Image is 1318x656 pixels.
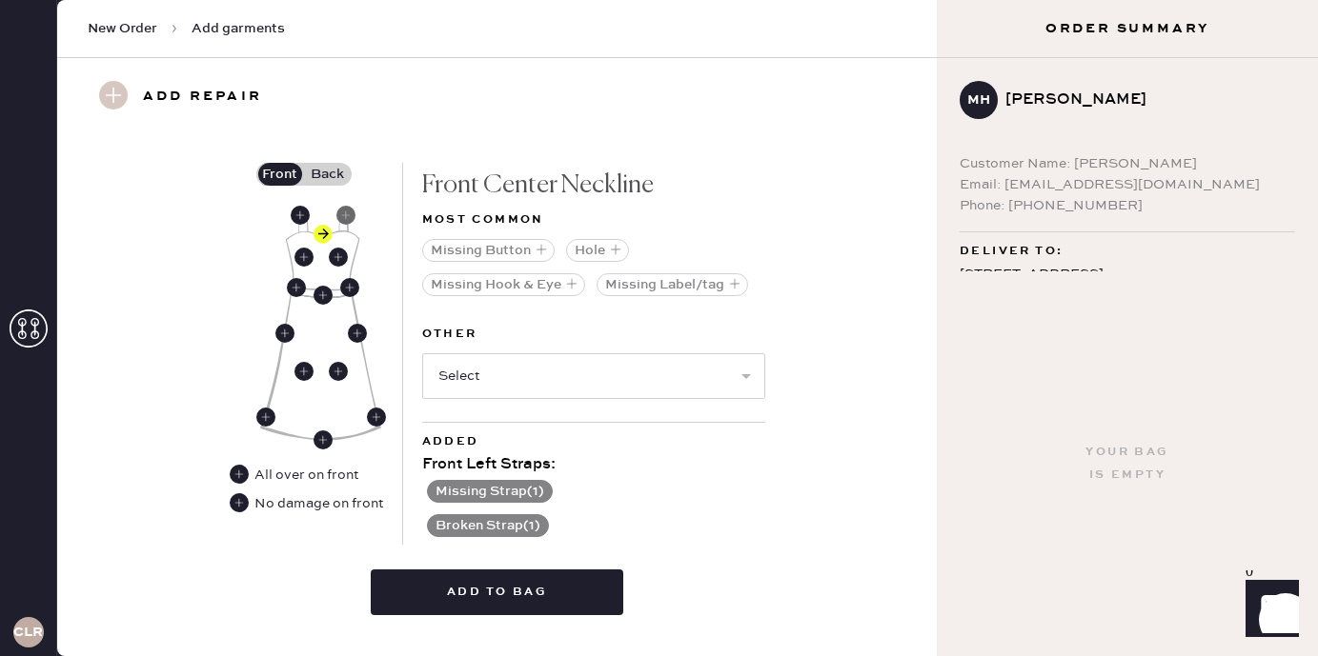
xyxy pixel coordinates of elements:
div: Front Right Waistband [287,278,306,297]
div: Front Right Body [294,248,314,267]
button: Add to bag [371,569,623,615]
div: Front Right Skirt Body [294,362,314,381]
div: Phone: [PHONE_NUMBER] [960,195,1295,216]
div: Added [422,430,765,453]
div: Front Left Side Seam [348,324,367,343]
div: Front Center Waistband [314,286,333,305]
span: Deliver to: [960,240,1063,263]
label: Other [422,323,765,346]
div: [PERSON_NAME] [1005,89,1280,111]
h3: Order Summary [937,19,1318,38]
div: No damage on front [254,493,383,514]
img: Garment image [260,209,381,441]
div: Front Left Body [329,248,348,267]
span: Add garments [192,19,285,38]
div: Front Right Side Seam [256,408,275,427]
div: Front Left Skirt Body [329,362,348,381]
h3: MH [967,93,990,107]
div: Front Left Waistband [340,278,359,297]
div: No damage on front [230,493,383,514]
div: Email: [EMAIL_ADDRESS][DOMAIN_NAME] [960,174,1295,195]
span: New Order [88,19,157,38]
div: Front Center Neckline [314,225,333,244]
div: Your bag is empty [1085,441,1168,487]
div: Front Left Side Seam [367,408,386,427]
label: Front [256,163,304,186]
label: Back [304,163,352,186]
div: Customer Name: [PERSON_NAME] [960,153,1295,174]
div: Front Right Straps [291,206,310,225]
div: Front Center Neckline [422,163,765,209]
h3: CLR [13,626,43,639]
div: Front Left Straps : [422,453,765,476]
button: Missing Strap(1) [427,480,553,503]
button: Missing Label/tag [597,273,748,296]
button: Missing Button [422,239,555,262]
div: Most common [422,209,765,231]
h3: Add repair [143,81,262,113]
div: Front Center Hem [314,430,333,449]
button: Missing Hook & Eye [422,273,585,296]
div: [STREET_ADDRESS] 516 [US_STATE][GEOGRAPHIC_DATA] , DC 20009 [960,263,1295,335]
div: Front Left Straps [336,206,355,225]
button: Broken Strap(1) [427,514,549,537]
iframe: Front Chat [1227,570,1309,652]
div: All over on front [254,465,358,486]
button: Hole [566,239,629,262]
div: Front Right Side Seam [275,324,294,343]
div: All over on front [230,465,360,486]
